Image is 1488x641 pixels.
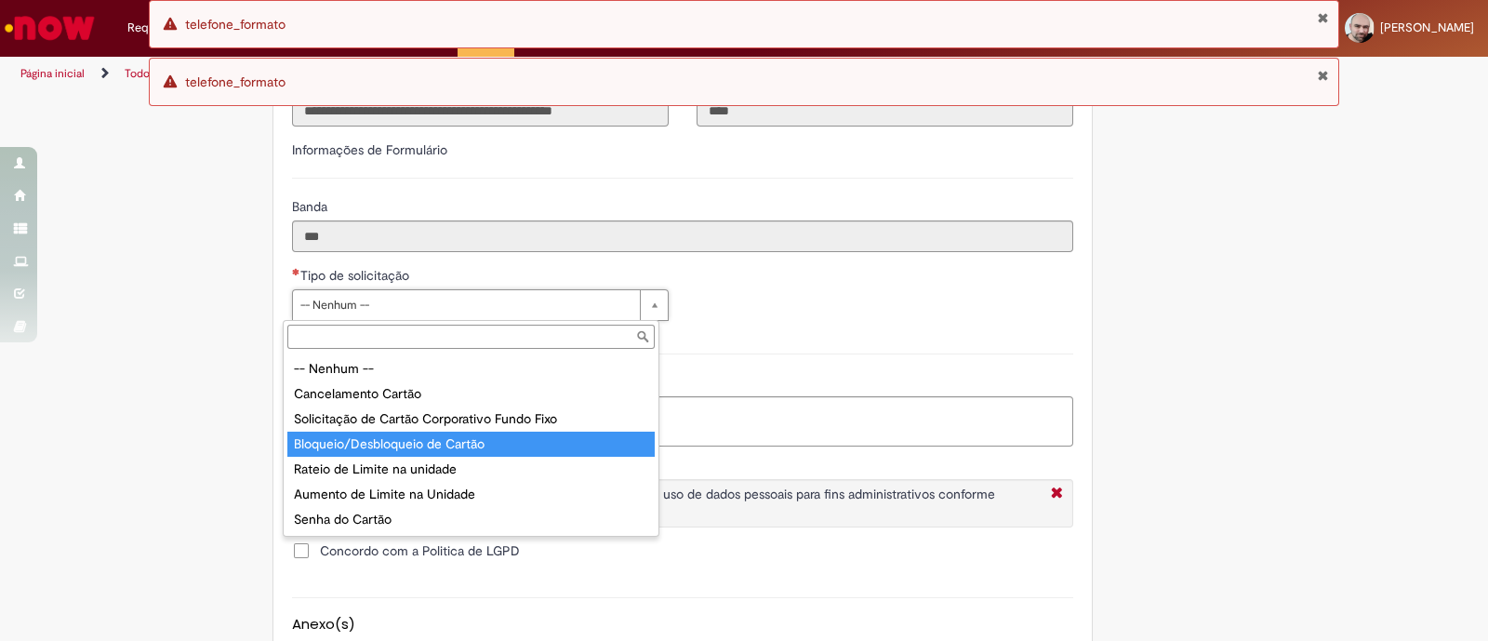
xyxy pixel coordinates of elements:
div: Rateio de Limite na unidade [287,457,655,482]
div: -- Nenhum -- [287,356,655,381]
div: Aumento de Limite na Unidade [287,482,655,507]
div: Bloqueio/Desbloqueio de Cartão [287,432,655,457]
div: Cancelamento Cartão [287,381,655,407]
ul: Tipo de solicitação [284,353,658,536]
div: Solicitação de Cartão Corporativo Fundo Fixo [287,407,655,432]
div: Senha do Cartão [287,507,655,532]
